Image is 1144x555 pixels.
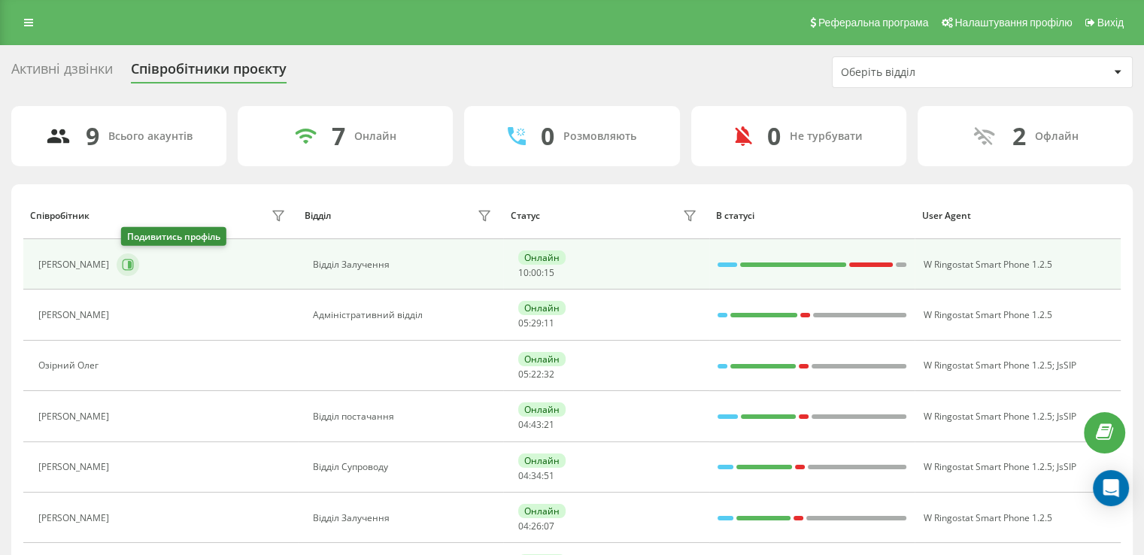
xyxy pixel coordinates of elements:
div: Озірний Олег [38,360,102,371]
div: 0 [767,122,781,150]
div: Онлайн [354,130,396,143]
div: 0 [541,122,554,150]
span: 05 [518,317,529,329]
div: : : [518,471,554,481]
span: W Ringostat Smart Phone 1.2.5 [923,511,1051,524]
div: Онлайн [518,301,566,315]
span: 22 [531,368,542,381]
span: 21 [544,418,554,431]
div: Відділ [305,211,331,221]
span: W Ringostat Smart Phone 1.2.5 [923,308,1051,321]
div: Оберіть відділ [841,66,1021,79]
span: 51 [544,469,554,482]
div: Відділ Залучення [313,259,496,270]
span: 04 [518,418,529,431]
div: Не турбувати [790,130,863,143]
span: Вихід [1097,17,1124,29]
div: Адміністративний відділ [313,310,496,320]
div: [PERSON_NAME] [38,310,113,320]
span: 05 [518,368,529,381]
span: 15 [544,266,554,279]
span: 04 [518,520,529,532]
span: 10 [518,266,529,279]
div: 2 [1012,122,1025,150]
span: JsSIP [1056,410,1076,423]
span: 04 [518,469,529,482]
div: : : [518,318,554,329]
div: Відділ Супроводу [313,462,496,472]
span: Реферальна програма [818,17,929,29]
span: 07 [544,520,554,532]
span: 00 [531,266,542,279]
div: : : [518,268,554,278]
span: 29 [531,317,542,329]
span: W Ringostat Smart Phone 1.2.5 [923,410,1051,423]
div: Всього акаунтів [108,130,193,143]
div: [PERSON_NAME] [38,462,113,472]
div: Open Intercom Messenger [1093,470,1129,506]
span: 11 [544,317,554,329]
div: Статус [511,211,540,221]
div: Відділ постачання [313,411,496,422]
div: : : [518,521,554,532]
div: В статусі [716,211,908,221]
span: W Ringostat Smart Phone 1.2.5 [923,258,1051,271]
div: : : [518,369,554,380]
div: Онлайн [518,402,566,417]
div: Онлайн [518,352,566,366]
div: Онлайн [518,504,566,518]
span: JsSIP [1056,460,1076,473]
div: [PERSON_NAME] [38,259,113,270]
span: JsSIP [1056,359,1076,372]
div: [PERSON_NAME] [38,411,113,422]
div: Відділ Залучення [313,513,496,523]
div: Розмовляють [563,130,636,143]
div: Співробітники проєкту [131,61,287,84]
div: User Agent [922,211,1114,221]
div: Співробітник [30,211,90,221]
div: Онлайн [518,453,566,468]
div: Подивитись профіль [121,227,226,246]
span: 34 [531,469,542,482]
span: 43 [531,418,542,431]
div: [PERSON_NAME] [38,513,113,523]
div: Активні дзвінки [11,61,113,84]
span: W Ringostat Smart Phone 1.2.5 [923,460,1051,473]
div: : : [518,420,554,430]
div: 7 [332,122,345,150]
span: W Ringostat Smart Phone 1.2.5 [923,359,1051,372]
span: Налаштування профілю [954,17,1072,29]
div: Офлайн [1034,130,1078,143]
div: 9 [86,122,99,150]
div: Онлайн [518,250,566,265]
span: 32 [544,368,554,381]
span: 26 [531,520,542,532]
